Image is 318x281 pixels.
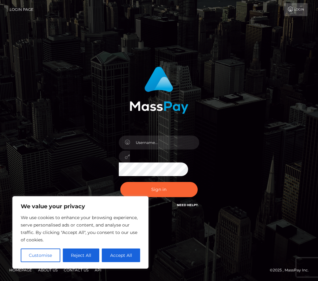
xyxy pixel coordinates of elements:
[61,265,91,275] a: Contact Us
[10,3,33,16] a: Login Page
[7,265,34,275] a: Homepage
[21,249,60,262] button: Customise
[130,136,199,149] input: Username...
[63,249,100,262] button: Reject All
[130,67,188,114] img: MassPay Login
[36,265,60,275] a: About Us
[120,182,198,197] button: Sign in
[12,196,148,269] div: We value your privacy
[284,3,307,16] a: Login
[270,267,313,274] div: © 2025 , MassPay Inc.
[21,214,140,244] p: We use cookies to enhance your browsing experience, serve personalised ads or content, and analys...
[21,203,140,210] p: We value your privacy
[92,265,104,275] a: API
[177,203,198,207] a: Need Help?
[102,249,140,262] button: Accept All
